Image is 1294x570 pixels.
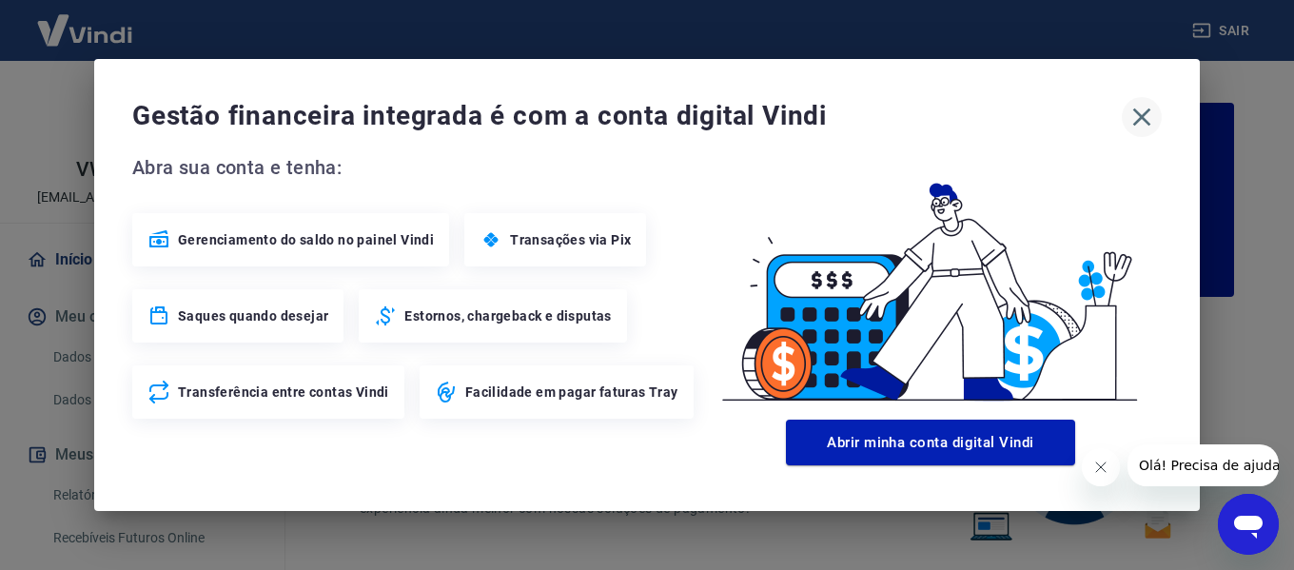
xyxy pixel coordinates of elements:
[465,383,678,402] span: Facilidade em pagar faturas Tray
[786,420,1075,465] button: Abrir minha conta digital Vindi
[404,306,611,325] span: Estornos, chargeback e disputas
[178,230,434,249] span: Gerenciamento do saldo no painel Vindi
[1082,448,1120,486] iframe: Fechar mensagem
[132,97,1122,135] span: Gestão financeira integrada é com a conta digital Vindi
[178,306,328,325] span: Saques quando desejar
[1127,444,1279,486] iframe: Mensagem da empresa
[699,152,1162,412] img: Good Billing
[11,13,160,29] span: Olá! Precisa de ajuda?
[510,230,631,249] span: Transações via Pix
[178,383,389,402] span: Transferência entre contas Vindi
[1218,494,1279,555] iframe: Botão para abrir a janela de mensagens
[132,152,699,183] span: Abra sua conta e tenha:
